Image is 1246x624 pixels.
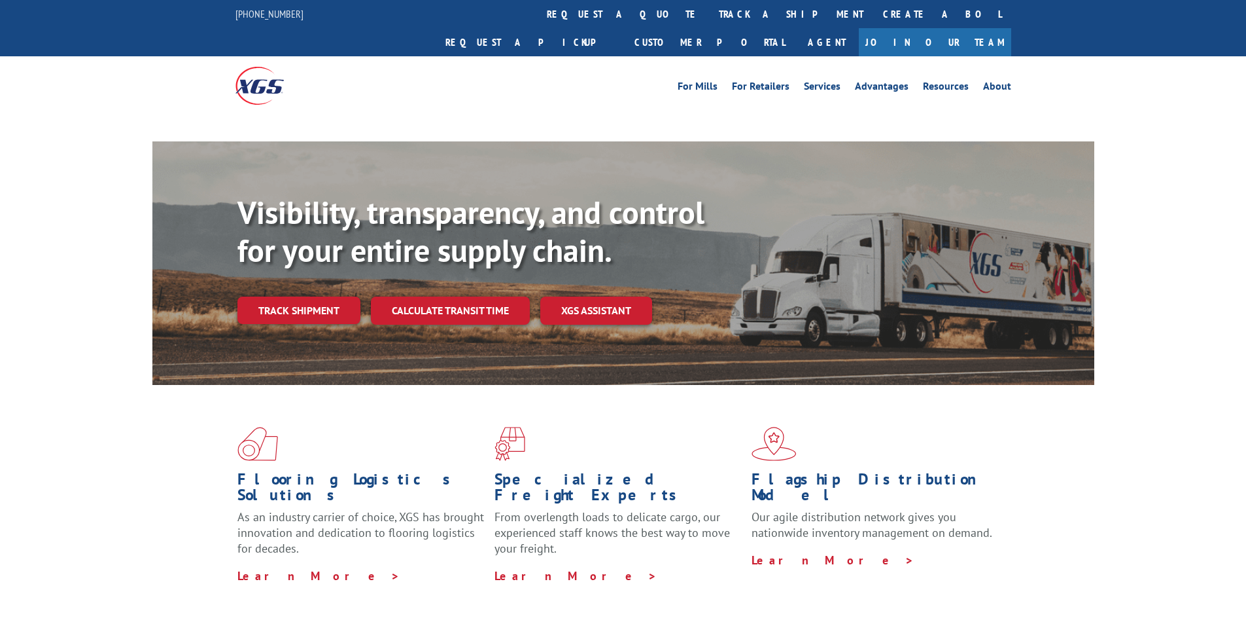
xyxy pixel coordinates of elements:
a: Learn More > [752,553,914,568]
a: Learn More > [237,568,400,583]
a: Agent [795,28,859,56]
a: XGS ASSISTANT [540,297,652,325]
p: From overlength loads to delicate cargo, our experienced staff knows the best way to move your fr... [494,509,742,568]
h1: Flooring Logistics Solutions [237,471,485,509]
a: Resources [923,81,969,96]
a: Customer Portal [625,28,795,56]
a: Services [804,81,840,96]
a: Track shipment [237,297,360,324]
img: xgs-icon-focused-on-flooring-red [494,427,525,461]
a: Learn More > [494,568,657,583]
span: As an industry carrier of choice, XGS has brought innovation and dedication to flooring logistics... [237,509,484,556]
a: For Mills [678,81,718,96]
a: Advantages [855,81,909,96]
b: Visibility, transparency, and control for your entire supply chain. [237,192,704,270]
a: [PHONE_NUMBER] [235,7,303,20]
a: For Retailers [732,81,789,96]
a: Join Our Team [859,28,1011,56]
a: Request a pickup [436,28,625,56]
img: xgs-icon-flagship-distribution-model-red [752,427,797,461]
img: xgs-icon-total-supply-chain-intelligence-red [237,427,278,461]
a: About [983,81,1011,96]
h1: Flagship Distribution Model [752,471,999,509]
a: Calculate transit time [371,297,530,325]
h1: Specialized Freight Experts [494,471,742,509]
span: Our agile distribution network gives you nationwide inventory management on demand. [752,509,992,540]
